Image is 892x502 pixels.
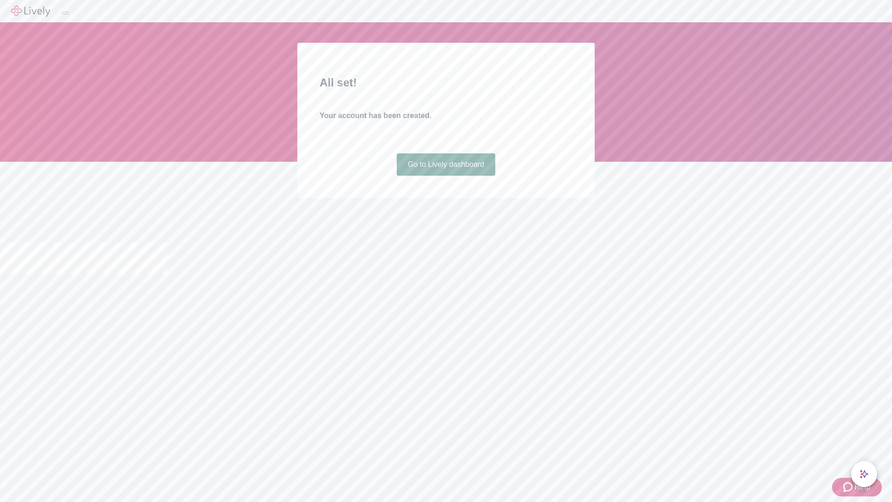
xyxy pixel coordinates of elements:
[61,12,69,14] button: Log out
[843,482,854,493] svg: Zendesk support icon
[851,461,877,487] button: chat
[397,153,496,176] a: Go to Lively dashboard
[859,469,869,479] svg: Lively AI Assistant
[11,6,50,17] img: Lively
[854,482,871,493] span: Help
[320,110,572,121] h4: Your account has been created.
[832,478,882,496] button: Zendesk support iconHelp
[320,74,572,91] h2: All set!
